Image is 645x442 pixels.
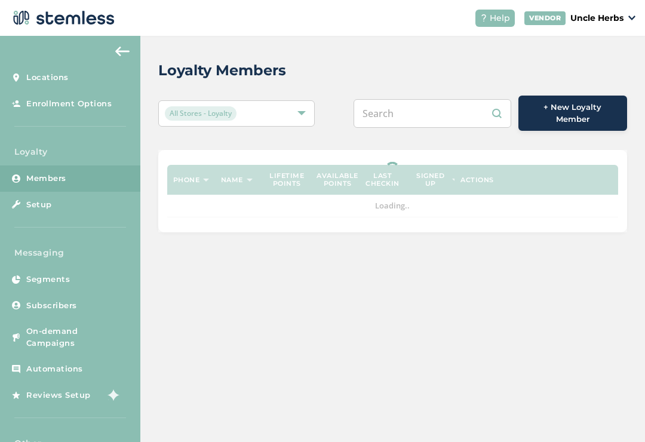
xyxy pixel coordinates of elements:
span: Subscribers [26,300,77,312]
span: Setup [26,199,52,211]
span: Enrollment Options [26,98,112,110]
span: Automations [26,363,83,375]
span: Locations [26,72,69,84]
span: Segments [26,274,70,286]
div: VENDOR [524,11,566,25]
span: Members [26,173,66,185]
p: Uncle Herbs [570,12,623,24]
img: glitter-stars-b7820f95.gif [100,383,124,407]
h2: Loyalty Members [158,60,286,81]
img: icon-help-white-03924b79.svg [480,14,487,22]
img: icon-arrow-back-accent-c549486e.svg [115,47,130,56]
button: + New Loyalty Member [518,96,627,131]
input: Search [354,99,511,128]
span: + New Loyalty Member [528,102,618,125]
span: Reviews Setup [26,389,91,401]
iframe: Chat Widget [585,385,645,442]
img: logo-dark-0685b13c.svg [10,6,115,30]
span: On-demand Campaigns [26,326,128,349]
span: All Stores - Loyalty [165,106,236,121]
img: icon_down-arrow-small-66adaf34.svg [628,16,635,20]
span: Help [490,12,510,24]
